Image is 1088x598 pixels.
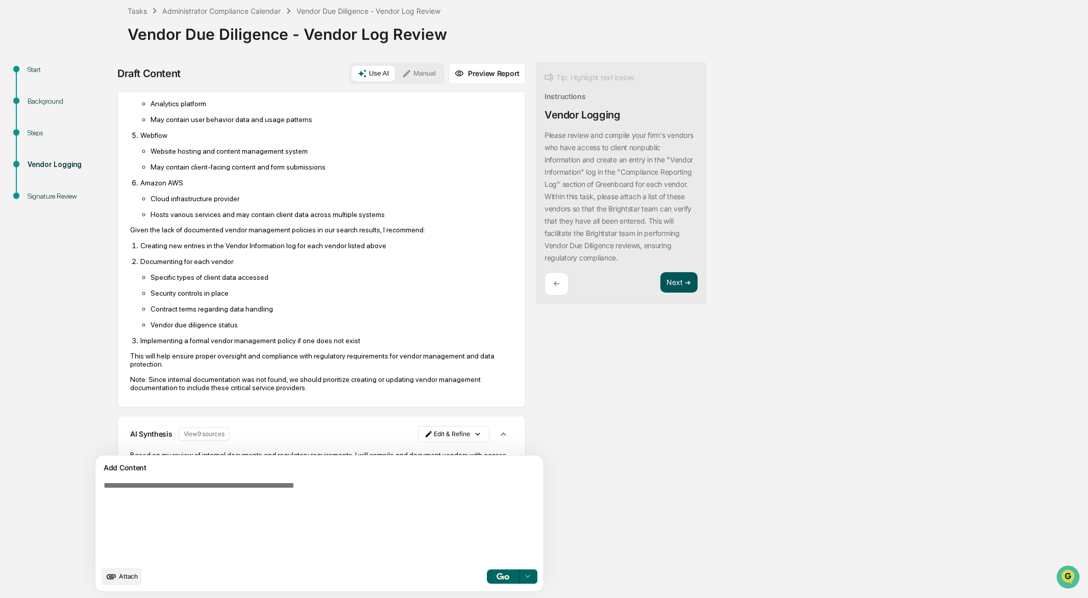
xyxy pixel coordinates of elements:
[352,66,395,81] button: Use AI
[102,173,123,181] span: Pylon
[6,144,68,162] a: 🔎Data Lookup
[10,130,18,138] div: 🖐️
[10,149,18,157] div: 🔎
[151,321,513,329] p: Vendor due diligence status
[130,451,513,467] p: Based on my review of internal documents and regulatory requirements, I will compile and document...
[151,273,513,281] p: Specific types of client data accessed
[545,131,693,262] p: ​Please review and compile your firm's vendors who have access to client nonpublic information an...
[545,92,586,101] div: Instructions
[128,17,1083,43] div: Vendor Due Diligence - Vendor Log Review
[119,572,138,580] span: Attach
[35,88,129,97] div: We're available if you need us!
[151,195,513,203] p: Cloud infrastructure provider
[151,289,513,297] p: Security controls in place
[418,426,489,442] button: Edit & Refine
[10,21,186,38] p: How can we help?
[151,163,513,171] p: May contain client-facing content and form submissions
[28,191,111,202] div: Signature Review
[1055,564,1083,592] iframe: Open customer support
[151,147,513,155] p: Website hosting and content management system
[28,128,111,138] div: Steps
[84,129,127,139] span: Attestations
[660,272,698,293] button: Next ➔
[117,67,181,80] div: Draft Content
[545,71,634,84] div: Tip: Highlight text below
[151,115,513,124] p: May contain user behavior data and usage patterns
[179,427,230,441] button: View9 sources
[140,131,513,139] p: Webflow
[130,375,513,392] p: Note: Since internal documentation was not found, we should prioritize creating or updating vendo...
[396,66,442,81] button: Manual
[70,125,131,143] a: 🗄️Attestations
[102,568,142,585] button: upload document
[497,573,509,580] img: Go
[487,569,520,584] button: Go
[102,462,537,474] div: Add Content
[130,226,513,234] p: Given the lack of documented vendor management policies in our search results, I recommend:
[151,210,513,219] p: Hosts various services and may contain client data across multiple systems
[130,429,172,438] p: AI Synthesis
[140,242,513,250] p: Creating new entries in the Vendor Information log for each vendor listed above
[151,100,513,108] p: Analytics platform
[6,125,70,143] a: 🖐️Preclearance
[151,305,513,313] p: Contract terms regarding data handling
[28,96,111,107] div: Background
[28,64,111,75] div: Start
[20,148,64,158] span: Data Lookup
[128,7,147,15] div: Tasks
[545,109,620,121] div: Vendor Logging
[130,352,513,368] p: This will help ensure proper oversight and compliance with regulatory requirements for vendor man...
[35,78,167,88] div: Start new chat
[140,337,513,345] p: Implementing a formal vendor management policy if one does not exist
[10,78,29,97] img: 1746055101610-c473b297-6a78-478c-a979-82029cc54cd1
[296,7,440,15] div: Vendor Due Diligence - Vendor Log Review
[140,179,513,187] p: Amazon AWS
[140,257,513,266] p: Documenting for each vendor:
[449,63,526,84] button: Preview Report
[28,159,111,170] div: Vendor Logging
[20,129,66,139] span: Preclearance
[72,173,123,181] a: Powered byPylon
[74,130,82,138] div: 🗄️
[553,279,560,289] p: ←
[162,7,281,15] div: Administrator Compliance Calendar
[174,81,186,93] button: Start new chat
